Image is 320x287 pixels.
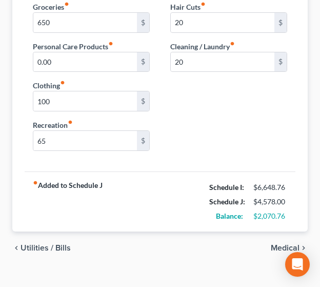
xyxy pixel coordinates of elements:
[274,13,287,32] div: $
[137,91,149,111] div: $
[274,52,287,72] div: $
[271,244,308,252] button: Medical chevron_right
[33,2,69,12] label: Groceries
[137,131,149,150] div: $
[253,211,287,221] div: $2,070.76
[201,2,206,7] i: fiber_manual_record
[216,212,243,220] strong: Balance:
[299,244,308,252] i: chevron_right
[137,52,149,72] div: $
[64,2,69,7] i: fiber_manual_record
[253,197,287,207] div: $4,578.00
[33,180,38,185] i: fiber_manual_record
[209,183,244,192] strong: Schedule I:
[285,252,310,277] div: Open Intercom Messenger
[33,41,113,52] label: Personal Care Products
[33,52,137,72] input: --
[21,244,71,252] span: Utilities / Bills
[12,244,21,252] i: chevron_left
[33,180,103,223] strong: Added to Schedule J
[230,41,235,46] i: fiber_manual_record
[170,2,206,12] label: Hair Cuts
[171,52,274,72] input: --
[170,41,235,52] label: Cleaning / Laundry
[271,244,299,252] span: Medical
[60,80,65,85] i: fiber_manual_record
[108,41,113,46] i: fiber_manual_record
[33,120,73,130] label: Recreation
[209,197,245,206] strong: Schedule J:
[33,91,137,111] input: --
[12,244,71,252] button: chevron_left Utilities / Bills
[137,13,149,32] div: $
[171,13,274,32] input: --
[33,80,65,91] label: Clothing
[68,120,73,125] i: fiber_manual_record
[33,13,137,32] input: --
[253,182,287,193] div: $6,648.76
[33,131,137,150] input: --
